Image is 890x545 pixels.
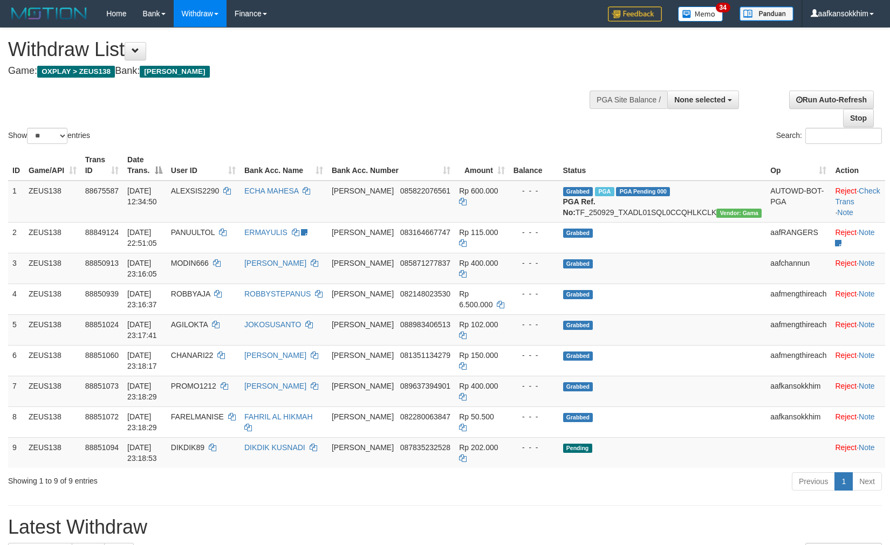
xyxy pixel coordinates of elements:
[835,228,857,237] a: Reject
[332,320,394,329] span: [PERSON_NAME]
[859,412,875,421] a: Note
[81,150,123,181] th: Trans ID: activate to sort column ascending
[24,150,81,181] th: Game/API: activate to sort column ascending
[835,351,857,360] a: Reject
[171,187,220,195] span: ALEXSIS2290
[332,382,394,390] span: [PERSON_NAME]
[400,228,450,237] span: Copy 083164667747 to clipboard
[514,185,554,196] div: - - -
[859,289,875,298] a: Note
[24,437,81,468] td: ZEUS138
[776,128,882,144] label: Search:
[332,289,394,298] span: [PERSON_NAME]
[514,442,554,453] div: - - -
[805,128,882,144] input: Search:
[332,412,394,421] span: [PERSON_NAME]
[563,290,593,299] span: Grabbed
[24,253,81,284] td: ZEUS138
[766,284,831,314] td: aafmengthireach
[716,3,730,12] span: 34
[8,437,24,468] td: 9
[244,382,306,390] a: [PERSON_NAME]
[831,314,885,345] td: ·
[831,150,885,181] th: Action
[140,66,209,78] span: [PERSON_NAME]
[127,382,157,401] span: [DATE] 23:18:29
[459,289,492,309] span: Rp 6.500.000
[244,228,287,237] a: ERMAYULIS
[459,187,498,195] span: Rp 600.000
[559,150,766,181] th: Status
[563,229,593,238] span: Grabbed
[837,208,853,217] a: Note
[8,406,24,437] td: 8
[85,289,119,298] span: 88850939
[859,382,875,390] a: Note
[831,284,885,314] td: ·
[8,5,90,22] img: MOTION_logo.png
[127,187,157,206] span: [DATE] 12:34:50
[8,471,363,486] div: Showing 1 to 9 of 9 entries
[244,289,311,298] a: ROBBYSTEPANUS
[831,253,885,284] td: ·
[835,443,857,452] a: Reject
[327,150,455,181] th: Bank Acc. Number: activate to sort column ascending
[400,412,450,421] span: Copy 082280063847 to clipboard
[171,382,216,390] span: PROMO1212
[835,187,880,206] a: Check Trans
[835,320,857,329] a: Reject
[859,443,875,452] a: Note
[127,412,157,432] span: [DATE] 23:18:29
[678,6,723,22] img: Button%20Memo.svg
[766,406,831,437] td: aafkansokkhim
[244,351,306,360] a: [PERSON_NAME]
[563,444,592,453] span: Pending
[8,128,90,144] label: Show entries
[8,345,24,376] td: 6
[667,91,739,109] button: None selected
[595,187,614,196] span: Marked by aafpengsreynich
[27,128,67,144] select: Showentries
[171,443,204,452] span: DIKDIK89
[459,443,498,452] span: Rp 202.000
[8,39,583,60] h1: Withdraw List
[85,382,119,390] span: 88851073
[459,320,498,329] span: Rp 102.000
[514,258,554,268] div: - - -
[171,351,214,360] span: CHANARI22
[766,253,831,284] td: aafchannun
[459,351,498,360] span: Rp 150.000
[85,228,119,237] span: 88849124
[563,187,593,196] span: Grabbed
[8,222,24,253] td: 2
[740,6,793,21] img: panduan.png
[852,472,882,491] a: Next
[332,443,394,452] span: [PERSON_NAME]
[85,259,119,267] span: 88850913
[167,150,240,181] th: User ID: activate to sort column ascending
[127,289,157,309] span: [DATE] 23:16:37
[171,289,210,298] span: ROBBYAJA
[24,406,81,437] td: ZEUS138
[608,6,662,22] img: Feedback.jpg
[616,187,670,196] span: PGA Pending
[859,259,875,267] a: Note
[8,314,24,345] td: 5
[244,259,306,267] a: [PERSON_NAME]
[859,228,875,237] a: Note
[127,443,157,463] span: [DATE] 23:18:53
[24,314,81,345] td: ZEUS138
[514,288,554,299] div: - - -
[514,350,554,361] div: - - -
[171,259,209,267] span: MODIN666
[766,345,831,376] td: aafmengthireach
[85,320,119,329] span: 88851024
[831,181,885,223] td: · ·
[835,187,857,195] a: Reject
[459,382,498,390] span: Rp 400.000
[859,320,875,329] a: Note
[8,253,24,284] td: 3
[8,66,583,77] h4: Game: Bank:
[85,351,119,360] span: 88851060
[24,284,81,314] td: ZEUS138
